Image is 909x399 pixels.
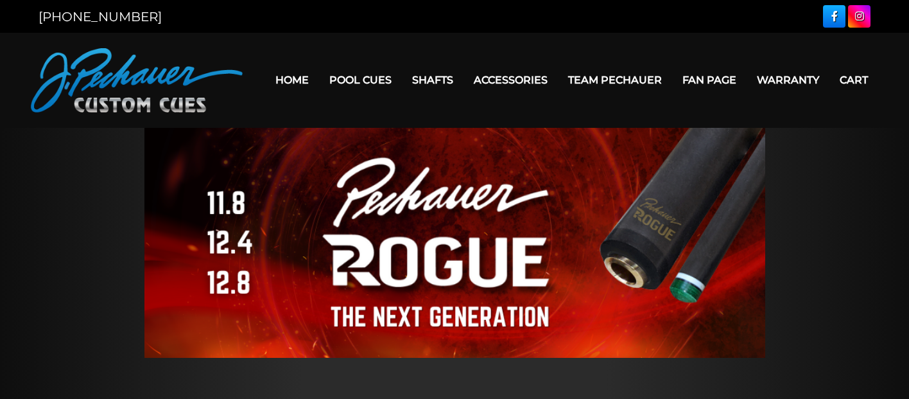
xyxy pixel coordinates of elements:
[672,64,747,96] a: Fan Page
[747,64,829,96] a: Warranty
[402,64,463,96] a: Shafts
[829,64,878,96] a: Cart
[39,9,162,24] a: [PHONE_NUMBER]
[463,64,558,96] a: Accessories
[31,48,243,112] img: Pechauer Custom Cues
[319,64,402,96] a: Pool Cues
[265,64,319,96] a: Home
[558,64,672,96] a: Team Pechauer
